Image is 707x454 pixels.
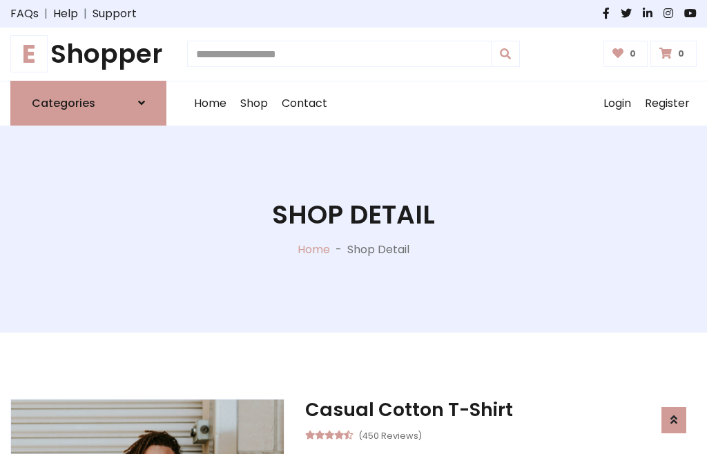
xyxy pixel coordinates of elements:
[597,81,638,126] a: Login
[305,399,697,421] h3: Casual Cotton T-Shirt
[10,39,166,70] h1: Shopper
[650,41,697,67] a: 0
[275,81,334,126] a: Contact
[187,81,233,126] a: Home
[10,39,166,70] a: EShopper
[675,48,688,60] span: 0
[78,6,93,22] span: |
[603,41,648,67] a: 0
[10,6,39,22] a: FAQs
[272,199,435,230] h1: Shop Detail
[32,97,95,110] h6: Categories
[93,6,137,22] a: Support
[39,6,53,22] span: |
[358,426,422,443] small: (450 Reviews)
[347,241,409,258] p: Shop Detail
[298,241,330,257] a: Home
[626,48,639,60] span: 0
[10,81,166,126] a: Categories
[233,81,275,126] a: Shop
[638,81,697,126] a: Register
[53,6,78,22] a: Help
[10,35,48,72] span: E
[330,241,347,258] p: -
